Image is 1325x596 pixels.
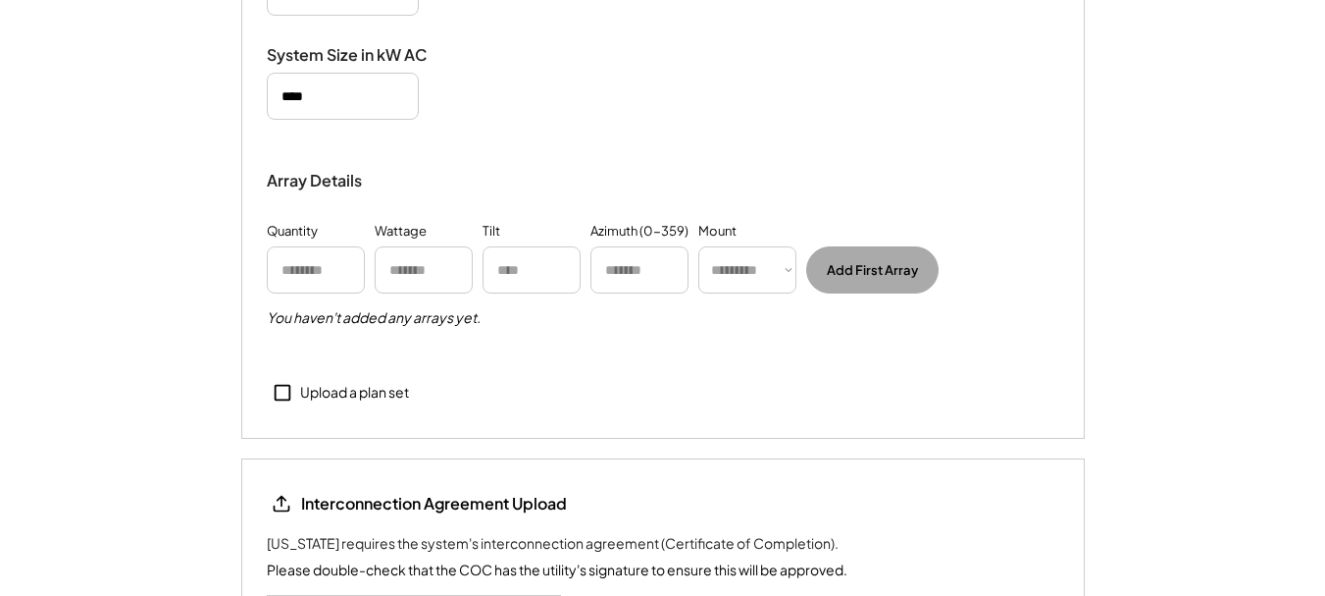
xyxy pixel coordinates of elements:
[300,383,409,403] div: Upload a plan set
[483,222,500,242] div: Tilt
[806,246,939,294] button: Add First Array
[301,493,567,515] div: Interconnection Agreement Upload
[698,222,737,242] div: Mount
[267,45,463,66] div: System Size in kW AC
[267,169,365,192] div: Array Details
[267,222,318,242] div: Quantity
[267,533,839,554] div: [US_STATE] requires the system's interconnection agreement (Certificate of Completion).
[267,308,481,328] h5: You haven't added any arrays yet.
[267,560,847,580] div: Please double-check that the COC has the utility's signature to ensure this will be approved.
[375,222,427,242] div: Wattage
[590,222,688,242] div: Azimuth (0-359)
